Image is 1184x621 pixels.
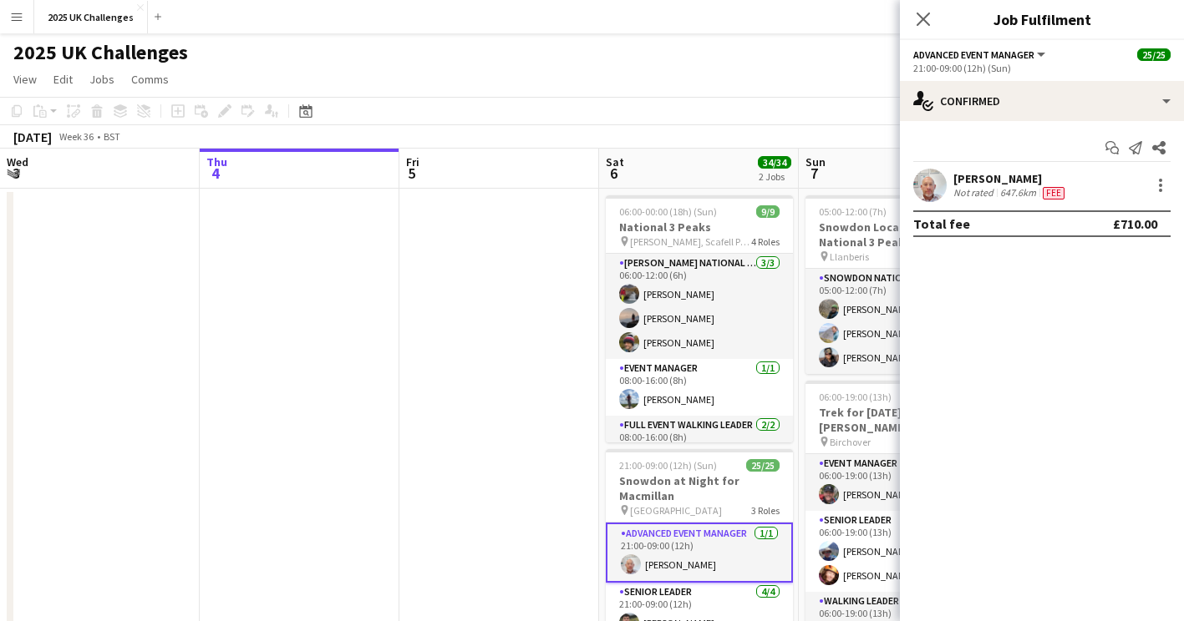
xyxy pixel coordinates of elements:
span: [GEOGRAPHIC_DATA] [630,504,722,517]
span: Advanced Event Manager [913,48,1034,61]
span: View [13,72,37,87]
a: View [7,68,43,90]
h3: Job Fulfilment [900,8,1184,30]
app-card-role: Snowdon National 3 Peaks Walking Leader3/305:00-12:00 (7h)[PERSON_NAME][PERSON_NAME][PERSON_NAME] [805,269,993,374]
span: Comms [131,72,169,87]
a: Comms [124,68,175,90]
span: Llanberis [830,250,869,263]
span: 3 [4,164,28,183]
span: 7 [803,164,826,183]
a: Edit [47,68,79,90]
div: 2 Jobs [759,170,790,183]
span: Fri [406,154,419,169]
h3: Snowdon at Night for Macmillan [606,473,793,503]
a: Jobs [83,68,121,90]
span: 21:00-09:00 (12h) (Sun) [619,459,717,472]
span: Sun [805,154,826,169]
app-card-role: Event Manager1/106:00-19:00 (13h)[PERSON_NAME] [805,454,993,511]
div: [DATE] [13,129,52,145]
button: Advanced Event Manager [913,48,1048,61]
div: £710.00 [1113,215,1157,232]
span: 3 Roles [751,504,780,517]
app-card-role: Event Manager1/108:00-16:00 (8h)[PERSON_NAME] [606,359,793,416]
span: Edit [53,72,73,87]
div: 21:00-09:00 (12h) (Sun) [913,62,1171,74]
span: 34/34 [758,156,791,169]
app-job-card: 05:00-12:00 (7h)3/3Snowdon Local leaders - National 3 Peaks Llanberis1 RoleSnowdon National 3 Pea... [805,195,993,374]
span: Thu [206,154,227,169]
span: 4 [204,164,227,183]
app-job-card: 06:00-00:00 (18h) (Sun)9/9National 3 Peaks [PERSON_NAME], Scafell Pike and Snowdon4 Roles[PERSON_... [606,195,793,442]
div: BST [104,130,120,143]
h3: Trek for [DATE] with [PERSON_NAME] [805,405,993,435]
div: Not rated [953,186,997,199]
span: Jobs [89,72,114,87]
div: 647.6km [997,186,1039,199]
span: Wed [7,154,28,169]
button: 2025 UK Challenges [34,1,148,33]
span: 9/9 [756,205,780,218]
h1: 2025 UK Challenges [13,40,188,65]
h3: Snowdon Local leaders - National 3 Peaks [805,220,993,250]
span: Sat [606,154,624,169]
app-card-role: Senior Leader2/206:00-19:00 (13h)[PERSON_NAME][PERSON_NAME] [805,511,993,592]
span: 5 [404,164,419,183]
div: Crew has different fees then in role [1039,186,1068,199]
h3: National 3 Peaks [606,220,793,235]
span: Fee [1043,187,1065,199]
span: Week 36 [55,130,97,143]
span: [PERSON_NAME], Scafell Pike and Snowdon [630,235,751,248]
span: 25/25 [1137,48,1171,61]
span: 4 Roles [751,235,780,248]
app-card-role: Advanced Event Manager1/121:00-09:00 (12h)[PERSON_NAME] [606,523,793,583]
span: 25/25 [746,459,780,472]
div: Total fee [913,215,970,232]
app-card-role: Full Event Walking Leader2/208:00-16:00 (8h) [606,416,793,502]
div: Confirmed [900,81,1184,121]
span: 06:00-00:00 (18h) (Sun) [619,205,717,218]
span: 05:00-12:00 (7h) [819,205,887,218]
span: 6 [603,164,624,183]
span: 06:00-19:00 (13h) [819,391,892,403]
span: Birchover [830,436,871,448]
div: [PERSON_NAME] [953,171,1068,186]
app-card-role: [PERSON_NAME] National 3 Peaks Walking Leader3/306:00-12:00 (6h)[PERSON_NAME][PERSON_NAME][PERSON... [606,254,793,359]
